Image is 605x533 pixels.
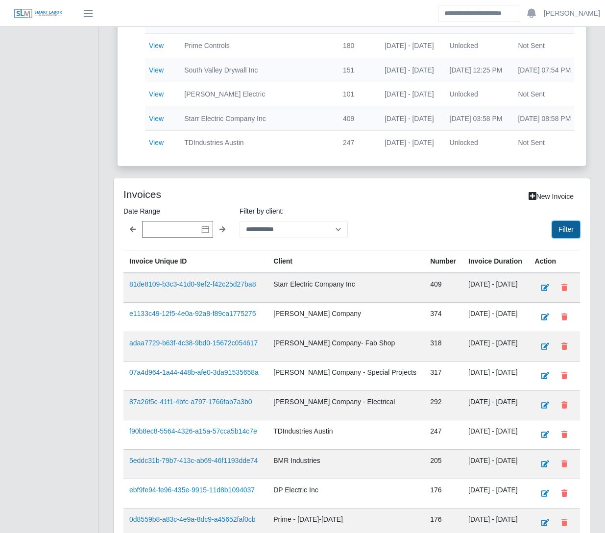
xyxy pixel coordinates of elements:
[462,450,529,479] td: [DATE] - [DATE]
[129,457,258,464] a: 5eddc31b-79b7-413c-ab69-46f1193dde74
[442,106,510,130] td: [DATE] 03:58 PM
[335,130,377,154] td: 247
[176,106,335,130] td: Starr Electric Company Inc
[129,427,257,435] a: f90b8ec8-5564-4326-a15a-57cca5b14c7e
[442,82,510,106] td: Unlocked
[544,8,600,19] a: [PERSON_NAME]
[267,479,424,509] td: DP Electric Inc
[240,205,348,217] label: Filter by client:
[510,58,579,82] td: [DATE] 07:54 PM
[462,420,529,450] td: [DATE] - [DATE]
[123,250,267,273] th: Invoice Unique ID
[335,58,377,82] td: 151
[424,303,462,332] td: 374
[129,368,259,376] a: 07a4d964-1a44-448b-afe0-3da91535658a
[176,130,335,154] td: TDIndustries Austin
[424,450,462,479] td: 205
[176,58,335,82] td: South Valley Drywall Inc
[424,479,462,509] td: 176
[176,82,335,106] td: [PERSON_NAME] Electric
[442,130,510,154] td: Unlocked
[462,391,529,420] td: [DATE] - [DATE]
[129,486,255,494] a: ebf9fe94-fe96-435e-9915-11d8b1094037
[267,391,424,420] td: [PERSON_NAME] Company - Electrical
[424,332,462,362] td: 318
[552,221,580,238] button: Filter
[129,398,252,406] a: 87a26f5c-41f1-4bfc-a797-1766fab7a3b0
[149,42,164,49] a: View
[442,34,510,58] td: Unlocked
[176,34,335,58] td: Prime Controls
[462,332,529,362] td: [DATE] - [DATE]
[149,115,164,122] a: View
[462,250,529,273] th: Invoice Duration
[462,303,529,332] td: [DATE] - [DATE]
[462,479,529,509] td: [DATE] - [DATE]
[129,515,256,523] a: 0d8559b8-a83c-4e9a-8dc9-a45652faf0cb
[522,188,580,205] a: New Invoice
[149,139,164,146] a: View
[267,450,424,479] td: BMR Industries
[377,130,442,154] td: [DATE] - [DATE]
[424,420,462,450] td: 247
[510,130,579,154] td: Not Sent
[377,34,442,58] td: [DATE] - [DATE]
[424,273,462,303] td: 409
[424,250,462,273] th: Number
[123,205,232,217] label: Date Range
[267,362,424,391] td: [PERSON_NAME] Company - Special Projects
[438,5,519,22] input: Search
[129,339,258,347] a: adaa7729-b63f-4c38-9bd0-15672c054617
[267,303,424,332] td: [PERSON_NAME] Company
[529,250,580,273] th: Action
[267,332,424,362] td: [PERSON_NAME] Company- Fab Shop
[129,310,256,317] a: e1133c49-12f5-4e0a-92a8-f89ca1775275
[335,106,377,130] td: 409
[149,90,164,98] a: View
[377,106,442,130] td: [DATE] - [DATE]
[510,82,579,106] td: Not Sent
[267,273,424,303] td: Starr Electric Company Inc
[510,34,579,58] td: Not Sent
[14,8,63,19] img: SLM Logo
[149,66,164,74] a: View
[462,273,529,303] td: [DATE] - [DATE]
[510,106,579,130] td: [DATE] 08:58 PM
[462,362,529,391] td: [DATE] - [DATE]
[442,58,510,82] td: [DATE] 12:25 PM
[335,82,377,106] td: 101
[377,82,442,106] td: [DATE] - [DATE]
[424,391,462,420] td: 292
[424,362,462,391] td: 317
[123,188,305,200] h4: Invoices
[267,420,424,450] td: TDIndustries Austin
[335,34,377,58] td: 180
[267,250,424,273] th: Client
[129,280,256,288] a: 81de8109-b3c3-41d0-9ef2-f42c25d27ba8
[377,58,442,82] td: [DATE] - [DATE]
